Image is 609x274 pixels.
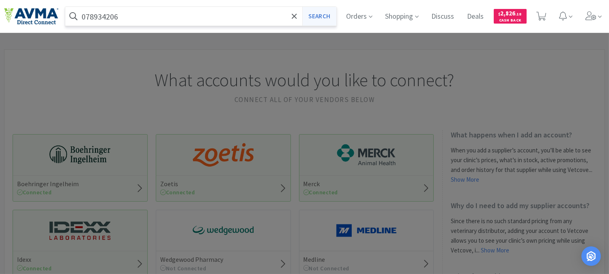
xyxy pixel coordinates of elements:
[4,8,58,25] img: e4e33dab9f054f5782a47901c742baa9_102.png
[65,7,336,26] input: Search by item, sku, manufacturer, ingredient, size...
[428,13,458,20] a: Discuss
[499,11,501,17] span: $
[499,9,522,17] span: 2,826
[516,11,522,17] span: . 18
[302,7,336,26] button: Search
[499,18,522,24] span: Cash Back
[581,246,601,266] div: Open Intercom Messenger
[464,13,487,20] a: Deals
[494,5,527,27] a: $2,826.18Cash Back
